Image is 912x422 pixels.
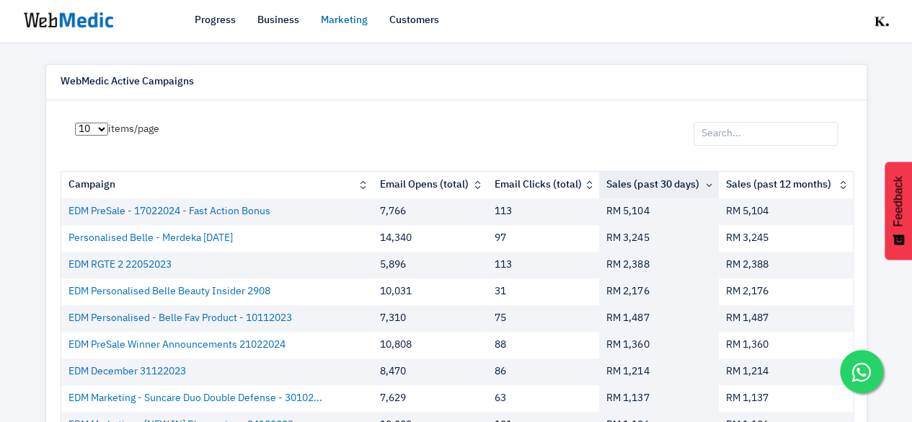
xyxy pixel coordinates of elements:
input: Search... [694,122,838,146]
td: RM 1,487 [719,305,853,332]
td: RM 1,214 [599,359,718,385]
td: RM 1,360 [719,332,853,359]
td: 88 [487,332,600,359]
select: items/page [75,123,108,136]
td: 10,031 [373,278,487,305]
td: 5,896 [373,252,487,278]
td: RM 3,245 [719,225,853,252]
a: EDM Marketing - Suncare Duo Double Defense - 30102... [68,391,322,406]
td: 31 [487,278,600,305]
a: Personalised Belle - Merdeka [DATE] [68,231,233,246]
td: RM 1,360 [599,332,718,359]
td: RM 2,388 [599,252,718,278]
td: RM 1,137 [719,385,853,412]
a: EDM RGTE 2 22052023 [68,258,172,273]
td: 7,629 [373,385,487,412]
th: Email Opens (total): activate to sort column ascending [373,172,487,198]
td: 113 [487,198,600,225]
td: RM 1,214 [719,359,853,385]
td: RM 5,104 [599,198,718,225]
td: 63 [487,385,600,412]
td: 7,310 [373,305,487,332]
td: RM 1,487 [599,305,718,332]
a: EDM Personalised Belle Beauty Insider 2908 [68,284,270,299]
td: 8,470 [373,359,487,385]
th: Campaign: activate to sort column ascending [61,172,373,198]
td: RM 2,388 [719,252,853,278]
a: Customers [389,13,439,28]
td: RM 2,176 [719,278,853,305]
td: RM 2,176 [599,278,718,305]
td: 7,766 [373,198,487,225]
td: 86 [487,359,600,385]
td: 10,808 [373,332,487,359]
th: Email Clicks (total): activate to sort column ascending [487,172,600,198]
td: RM 1,137 [599,385,718,412]
a: EDM December 31122023 [68,364,186,379]
a: Business [257,13,299,28]
span: Feedback [892,176,905,227]
a: Progress [195,13,236,28]
td: 113 [487,252,600,278]
td: 14,340 [373,225,487,252]
label: items/page [75,122,159,137]
td: 97 [487,225,600,252]
td: RM 5,104 [719,198,853,225]
a: EDM PreSale - 17022024 - Fast Action Bonus [68,204,270,219]
a: EDM PreSale Winner Announcements 21022024 [68,338,285,353]
a: Marketing [321,13,368,28]
h6: WebMedic Active Campaigns [61,76,194,89]
button: Feedback - Show survey [885,162,912,260]
th: Sales (past 12 months): activate to sort column ascending [719,172,853,198]
td: RM 3,245 [599,225,718,252]
th: Sales (past 30 days): activate to sort column ascending [599,172,718,198]
td: 75 [487,305,600,332]
a: EDM Personalised - Belle Fav Product - 10112023 [68,311,292,326]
